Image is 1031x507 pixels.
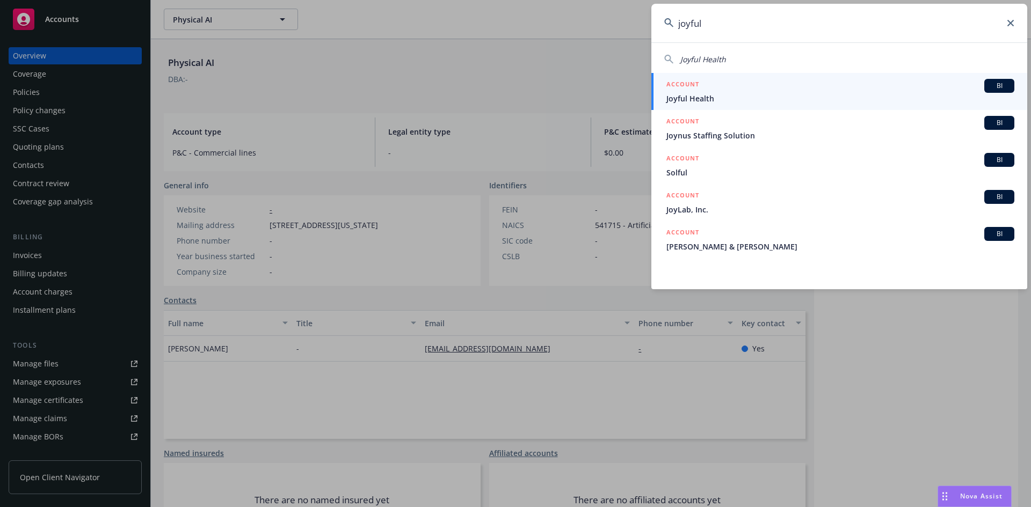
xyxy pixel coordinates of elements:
[666,153,699,166] h5: ACCOUNT
[989,192,1010,202] span: BI
[651,147,1027,184] a: ACCOUNTBISolful
[666,241,1014,252] span: [PERSON_NAME] & [PERSON_NAME]
[938,486,952,506] div: Drag to move
[989,155,1010,165] span: BI
[666,79,699,92] h5: ACCOUNT
[989,229,1010,239] span: BI
[989,118,1010,128] span: BI
[666,227,699,240] h5: ACCOUNT
[989,81,1010,91] span: BI
[938,486,1012,507] button: Nova Assist
[651,184,1027,221] a: ACCOUNTBIJoyLab, Inc.
[960,491,1003,501] span: Nova Assist
[666,190,699,203] h5: ACCOUNT
[666,116,699,129] h5: ACCOUNT
[666,130,1014,141] span: Joynus Staffing Solution
[666,167,1014,178] span: Solful
[680,54,726,64] span: Joyful Health
[651,110,1027,147] a: ACCOUNTBIJoynus Staffing Solution
[651,4,1027,42] input: Search...
[651,221,1027,258] a: ACCOUNTBI[PERSON_NAME] & [PERSON_NAME]
[651,73,1027,110] a: ACCOUNTBIJoyful Health
[666,93,1014,104] span: Joyful Health
[666,204,1014,215] span: JoyLab, Inc.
